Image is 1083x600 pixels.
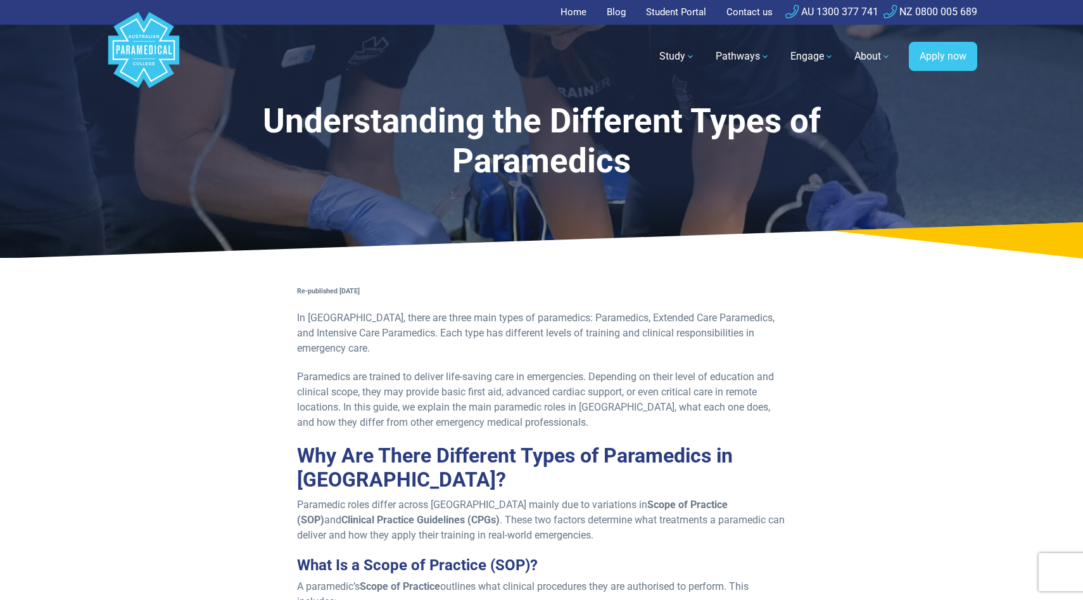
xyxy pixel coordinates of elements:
[883,6,977,18] a: NZ 0800 005 689
[297,310,786,356] p: In [GEOGRAPHIC_DATA], there are three main types of paramedics: Paramedics, Extended Care Paramed...
[297,369,786,430] p: Paramedics are trained to deliver life-saving care in emergencies. Depending on their level of ed...
[785,6,878,18] a: AU 1300 377 741
[708,39,778,74] a: Pathways
[297,497,786,543] p: Paramedic roles differ across [GEOGRAPHIC_DATA] mainly due to variations in and . These two facto...
[297,556,786,575] h3: What Is a Scope of Practice (SOP)?
[847,39,899,74] a: About
[341,514,500,526] strong: Clinical Practice Guidelines (CPGs)
[297,444,786,492] h2: Why Are There Different Types of Paramedics in [GEOGRAPHIC_DATA]?
[909,42,977,71] a: Apply now
[360,580,440,592] strong: Scope of Practice
[652,39,703,74] a: Study
[297,287,360,295] strong: Re-published [DATE]
[215,101,868,182] h1: Understanding the Different Types of Paramedics
[783,39,842,74] a: Engage
[106,25,182,89] a: Australian Paramedical College
[297,499,728,526] strong: Scope of Practice (SOP)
